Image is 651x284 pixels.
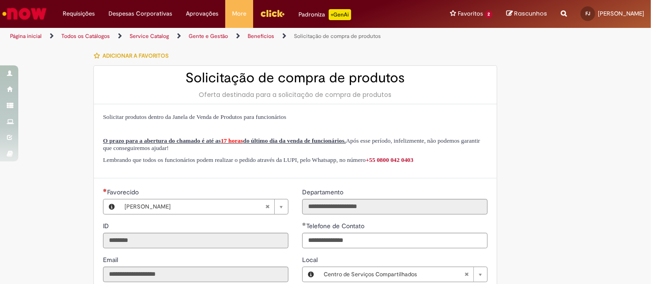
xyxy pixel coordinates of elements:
button: Local, Visualizar este registro Centro de Serviços Compartilhados [303,267,319,282]
span: FJ [586,11,590,16]
span: Aprovações [186,9,218,18]
span: Somente leitura - ID [103,222,111,230]
input: Departamento [302,199,488,214]
a: [PERSON_NAME]Limpar campo Favorecido [120,199,288,214]
span: Lembrando que todos os funcionários podem realizar o pedido através da LUPI, pelo Whatsapp, no nú... [103,156,413,163]
span: Telefone de Contato [306,222,366,230]
span: 17 horas [221,137,243,144]
a: +55 0800 042 0403 [366,156,413,163]
span: O prazo para a abertura do chamado é até as [103,137,221,144]
ul: Trilhas de página [7,28,427,45]
span: Obrigatório Preenchido [302,222,306,226]
input: Email [103,267,288,282]
label: Somente leitura - Email [103,255,120,264]
button: Adicionar a Favoritos [93,46,174,65]
h2: Solicitação de compra de produtos [103,70,488,86]
a: Gente e Gestão [189,32,228,40]
label: Somente leitura - Departamento [302,188,345,197]
div: Oferta destinada para a solicitação de compra de produtos [103,90,488,99]
abbr: Limpar campo Favorecido [260,199,274,214]
button: Favorecido, Visualizar este registro Francisco De Souza Nunes Junior [103,199,120,214]
span: Local [302,256,320,264]
a: Centro de Serviços CompartilhadosLimpar campo Local [319,267,487,282]
span: Solicitar produtos dentro da Janela de Venda de Produtos para funcionários [103,113,286,120]
span: Requisições [63,9,95,18]
input: Telefone de Contato [302,233,488,248]
span: Adicionar a Favoritos [103,52,168,59]
span: Favoritos [458,9,483,18]
a: Benefícios [248,32,274,40]
span: 2 [485,11,493,18]
div: Padroniza [298,9,351,20]
img: click_logo_yellow_360x200.png [260,6,285,20]
span: Obrigatório Preenchido [103,188,107,192]
a: Service Catalog [130,32,169,40]
p: +GenAi [329,9,351,20]
input: ID [103,233,288,248]
a: Solicitação de compra de produtos [294,32,381,40]
span: Centro de Serviços Compartilhados [324,267,464,282]
span: Rascunhos [514,9,547,18]
span: Somente leitura - Email [103,256,120,264]
abbr: Limpar campo Local [460,267,473,282]
label: Somente leitura - ID [103,221,111,230]
span: Necessários - Favorecido [107,188,141,196]
span: More [232,9,246,18]
span: [PERSON_NAME] [125,199,265,214]
span: Após esse período, infelizmente, não podemos garantir que conseguiremos ajudar! [103,137,480,151]
a: Todos os Catálogos [61,32,110,40]
span: do último dia da venda de funcionários. [243,137,346,144]
img: ServiceNow [1,5,48,23]
span: [PERSON_NAME] [598,10,644,17]
a: Página inicial [10,32,42,40]
span: Despesas Corporativas [108,9,172,18]
a: Rascunhos [506,10,547,18]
